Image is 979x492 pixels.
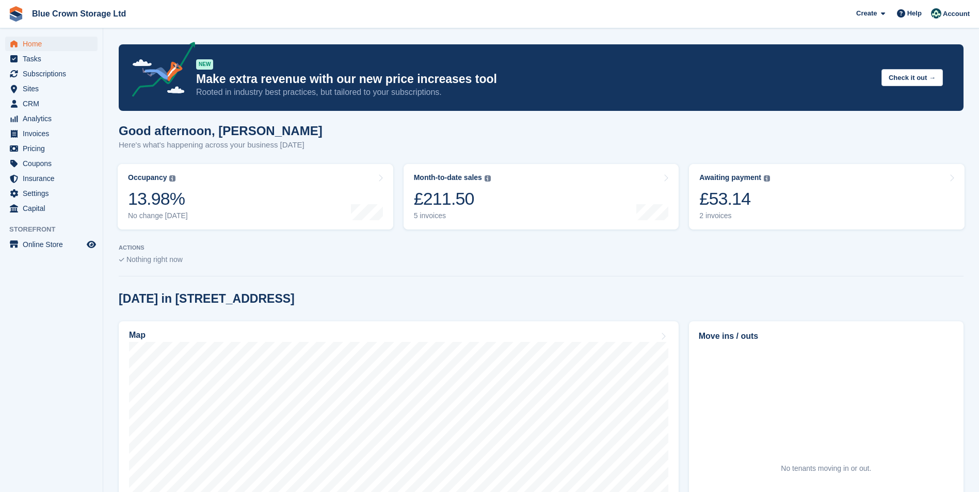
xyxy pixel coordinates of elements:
p: Here's what's happening across your business [DATE] [119,139,323,151]
span: Tasks [23,52,85,66]
span: Create [856,8,877,19]
div: 2 invoices [699,211,770,220]
span: Nothing right now [126,255,183,264]
a: menu [5,156,98,171]
a: menu [5,111,98,126]
span: Account [943,9,970,19]
img: icon-info-grey-7440780725fd019a000dd9b08b2336e03edf1995a4989e88bcd33f0948082b44.svg [764,175,770,182]
button: Check it out → [881,69,943,86]
a: menu [5,237,98,252]
div: No change [DATE] [128,211,188,220]
h2: [DATE] in [STREET_ADDRESS] [119,292,295,306]
img: stora-icon-8386f47178a22dfd0bd8f6a31ec36ba5ce8667c1dd55bd0f319d3a0aa187defe.svg [8,6,24,22]
span: Home [23,37,85,51]
p: Make extra revenue with our new price increases tool [196,72,873,87]
a: Blue Crown Storage Ltd [28,5,130,22]
div: No tenants moving in or out. [781,463,871,474]
span: Sites [23,81,85,96]
p: ACTIONS [119,244,964,251]
div: Month-to-date sales [414,173,482,182]
h1: Good afternoon, [PERSON_NAME] [119,124,323,138]
span: Invoices [23,126,85,141]
a: menu [5,171,98,186]
span: Analytics [23,111,85,126]
span: Storefront [9,224,103,235]
a: menu [5,96,98,111]
span: CRM [23,96,85,111]
h2: Move ins / outs [699,330,954,342]
div: Occupancy [128,173,167,182]
a: menu [5,126,98,141]
div: £211.50 [414,188,491,209]
a: menu [5,201,98,216]
a: Preview store [85,238,98,251]
a: menu [5,67,98,81]
span: Pricing [23,141,85,156]
div: £53.14 [699,188,770,209]
span: Subscriptions [23,67,85,81]
img: icon-info-grey-7440780725fd019a000dd9b08b2336e03edf1995a4989e88bcd33f0948082b44.svg [485,175,491,182]
span: Online Store [23,237,85,252]
a: menu [5,37,98,51]
a: menu [5,81,98,96]
span: Coupons [23,156,85,171]
img: icon-info-grey-7440780725fd019a000dd9b08b2336e03edf1995a4989e88bcd33f0948082b44.svg [169,175,175,182]
div: 13.98% [128,188,188,209]
span: Settings [23,186,85,201]
span: Help [907,8,922,19]
div: Awaiting payment [699,173,761,182]
img: John Marshall [931,8,941,19]
a: Awaiting payment £53.14 2 invoices [689,164,965,229]
a: Occupancy 13.98% No change [DATE] [118,164,393,229]
p: Rooted in industry best practices, but tailored to your subscriptions. [196,87,873,98]
img: price-adjustments-announcement-icon-8257ccfd72463d97f412b2fc003d46551f7dbcb40ab6d574587a9cd5c0d94... [123,42,196,101]
div: 5 invoices [414,211,491,220]
a: Month-to-date sales £211.50 5 invoices [404,164,679,229]
span: Insurance [23,171,85,186]
div: NEW [196,59,213,70]
a: menu [5,52,98,66]
span: Capital [23,201,85,216]
h2: Map [129,331,146,340]
a: menu [5,186,98,201]
a: menu [5,141,98,156]
img: blank_slate_check_icon-ba018cac091ee9be17c0a81a6c232d5eb81de652e7a59be601be346b1b6ddf79.svg [119,258,124,262]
